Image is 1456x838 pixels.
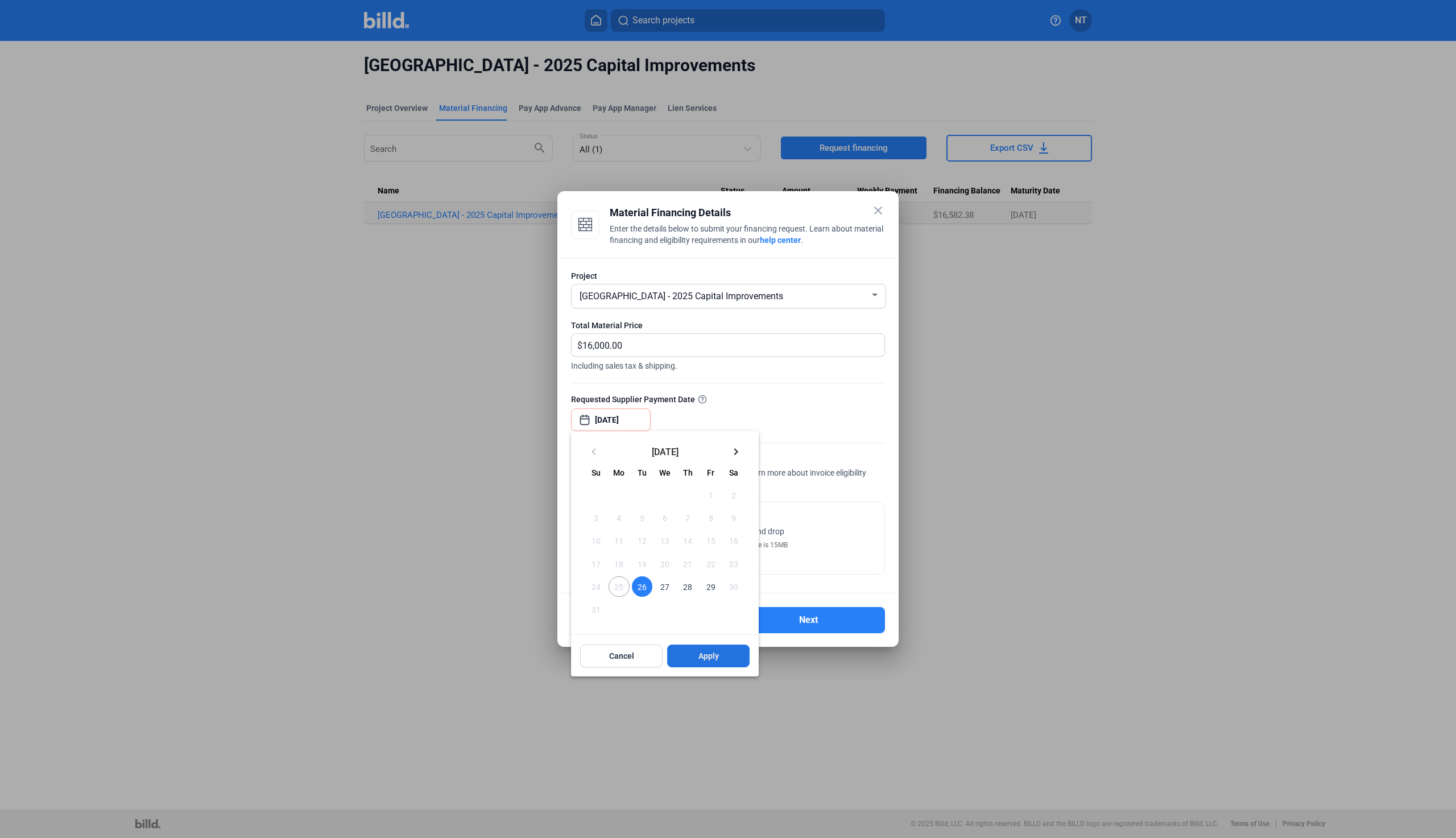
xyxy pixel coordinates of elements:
span: We [659,468,671,477]
button: August 8, 2025 [699,506,722,529]
button: Cancel [580,645,663,667]
button: Apply [667,645,750,667]
span: 3 [586,507,606,528]
span: 15 [700,530,721,551]
span: 1 [700,485,721,505]
td: AUG [585,484,699,506]
span: 31 [586,599,606,620]
span: Mo [613,468,624,477]
button: August 9, 2025 [722,506,745,529]
span: 16 [723,530,744,551]
span: 6 [655,507,675,528]
button: August 22, 2025 [699,552,722,575]
button: August 19, 2025 [631,552,653,575]
button: August 12, 2025 [631,529,653,552]
button: August 23, 2025 [722,552,745,575]
span: 7 [677,507,698,528]
button: August 2, 2025 [722,484,745,506]
span: 2 [723,485,744,505]
button: August 27, 2025 [653,575,676,598]
button: August 30, 2025 [722,575,745,598]
span: 11 [609,530,629,551]
span: Su [591,468,601,477]
span: Apply [698,650,719,662]
button: August 5, 2025 [631,506,653,529]
span: 13 [655,530,675,551]
span: 29 [700,576,721,597]
span: 24 [586,576,606,597]
span: 14 [677,530,698,551]
button: August 10, 2025 [585,529,607,552]
span: 21 [677,554,698,574]
button: August 3, 2025 [585,506,607,529]
span: 17 [586,554,606,574]
span: Th [683,468,693,477]
span: 22 [700,554,721,574]
button: August 7, 2025 [676,506,699,529]
span: Tu [638,468,647,477]
button: August 24, 2025 [585,575,607,598]
span: 25 [609,576,629,597]
span: 23 [723,554,744,574]
button: August 26, 2025 [631,575,653,598]
button: August 15, 2025 [699,529,722,552]
button: August 6, 2025 [653,506,676,529]
span: 20 [655,554,675,574]
span: Cancel [609,650,634,662]
span: [DATE] [605,447,725,456]
mat-icon: keyboard_arrow_right [729,445,743,459]
button: August 25, 2025 [607,575,630,598]
button: August 13, 2025 [653,529,676,552]
button: August 4, 2025 [607,506,630,529]
span: Fr [707,468,714,477]
span: 4 [609,507,629,528]
button: August 16, 2025 [722,529,745,552]
span: 8 [700,507,721,528]
span: 9 [723,507,744,528]
span: 26 [632,576,652,597]
button: August 11, 2025 [607,529,630,552]
span: 5 [632,507,652,528]
button: August 17, 2025 [585,552,607,575]
button: August 31, 2025 [585,598,607,621]
button: August 18, 2025 [607,552,630,575]
span: 10 [586,530,606,551]
mat-icon: keyboard_arrow_left [587,445,601,459]
span: 12 [632,530,652,551]
button: August 1, 2025 [699,484,722,506]
span: 30 [723,576,744,597]
button: August 14, 2025 [676,529,699,552]
button: August 21, 2025 [676,552,699,575]
span: 19 [632,554,652,574]
span: Sa [729,468,738,477]
button: August 20, 2025 [653,552,676,575]
button: August 29, 2025 [699,575,722,598]
span: 18 [609,554,629,574]
button: August 28, 2025 [676,575,699,598]
span: 28 [677,576,698,597]
span: 27 [655,576,675,597]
